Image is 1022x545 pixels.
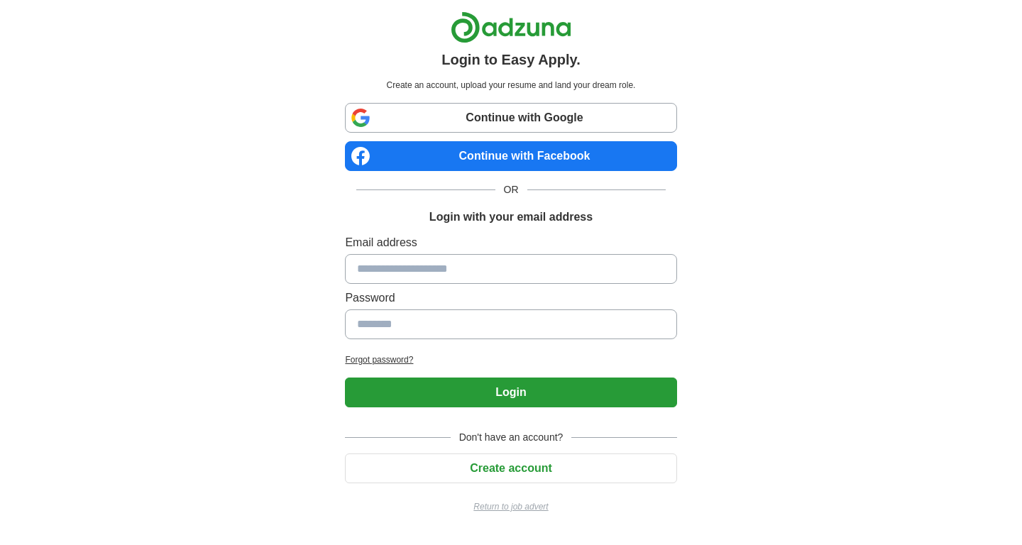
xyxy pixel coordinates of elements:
a: Continue with Google [345,103,676,133]
label: Email address [345,234,676,251]
span: OR [495,182,527,197]
a: Return to job advert [345,500,676,513]
label: Password [345,290,676,307]
a: Continue with Facebook [345,141,676,171]
p: Create an account, upload your resume and land your dream role. [348,79,674,92]
h1: Login with your email address [429,209,593,226]
img: Adzuna logo [451,11,571,43]
button: Login [345,378,676,407]
a: Create account [345,462,676,474]
button: Create account [345,453,676,483]
span: Don't have an account? [451,430,572,445]
a: Forgot password? [345,353,676,366]
h1: Login to Easy Apply. [441,49,581,70]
